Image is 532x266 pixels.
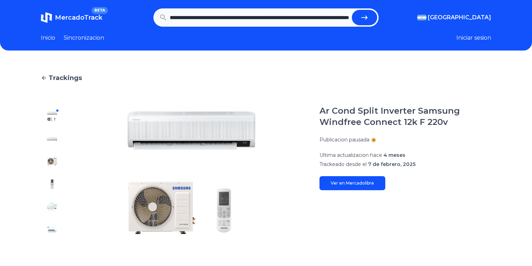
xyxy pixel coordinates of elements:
span: Trackeado desde el [319,161,367,167]
img: Ar Cond Split Inverter Samsung Windfree Connect 12k F 220v [46,111,58,122]
span: [GEOGRAPHIC_DATA] [428,13,491,22]
span: Ultima actualizacion hace [319,152,382,158]
a: Ver en Mercadolibre [319,176,385,190]
button: [GEOGRAPHIC_DATA] [417,13,491,22]
img: Argentina [417,15,426,20]
span: 7 de febrero, 2025 [368,161,416,167]
span: MercadoTrack [55,14,102,21]
a: Trackings [41,73,491,83]
p: Publicacion pausada [319,136,369,143]
a: MercadoTrackBETA [41,12,102,23]
img: Ar Cond Split Inverter Samsung Windfree Connect 12k F 220v [77,105,305,240]
img: Ar Cond Split Inverter Samsung Windfree Connect 12k F 220v [46,178,58,189]
h1: Ar Cond Split Inverter Samsung Windfree Connect 12k F 220v [319,105,491,128]
img: Ar Cond Split Inverter Samsung Windfree Connect 12k F 220v [46,223,58,234]
a: Sincronizacion [64,34,104,42]
span: BETA [91,7,108,14]
img: Ar Cond Split Inverter Samsung Windfree Connect 12k F 220v [46,201,58,212]
a: Inicio [41,34,55,42]
button: Iniciar sesion [456,34,491,42]
span: Trackings [49,73,82,83]
img: Ar Cond Split Inverter Samsung Windfree Connect 12k F 220v [46,156,58,167]
img: Ar Cond Split Inverter Samsung Windfree Connect 12k F 220v [46,133,58,145]
span: 4 meses [384,152,405,158]
img: MercadoTrack [41,12,52,23]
